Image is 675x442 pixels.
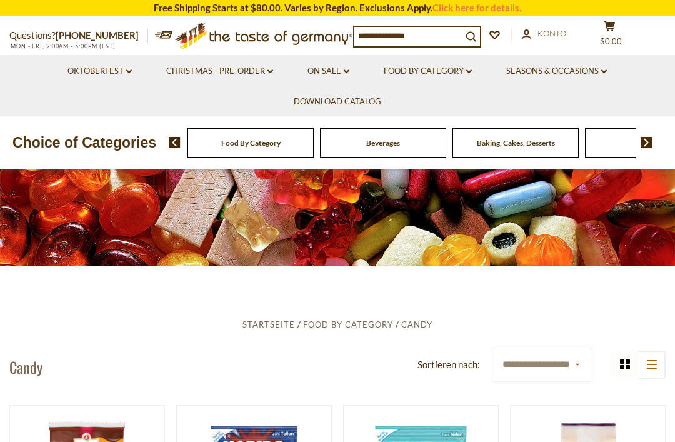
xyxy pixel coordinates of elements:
[294,95,381,109] a: Download Catalog
[537,28,566,38] span: Konto
[221,138,281,148] a: Food By Category
[303,319,393,329] a: Food By Category
[9,28,148,44] p: Questions?
[522,27,566,41] a: Konto
[641,137,652,148] img: next arrow
[600,36,622,46] span: $0.00
[166,64,273,78] a: Christmas - PRE-ORDER
[401,319,432,329] a: Candy
[366,138,400,148] a: Beverages
[67,64,132,78] a: Oktoberfest
[56,29,139,41] a: [PHONE_NUMBER]
[506,64,607,78] a: Seasons & Occasions
[591,20,628,51] button: $0.00
[169,137,181,148] img: previous arrow
[242,319,295,329] a: Startseite
[432,2,521,13] a: Click here for details.
[9,358,42,376] h1: Candy
[9,43,116,49] span: MON - FRI, 9:00AM - 5:00PM (EST)
[384,64,472,78] a: Food By Category
[307,64,349,78] a: On Sale
[417,357,480,373] label: Sortieren nach:
[477,138,555,148] a: Baking, Cakes, Desserts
